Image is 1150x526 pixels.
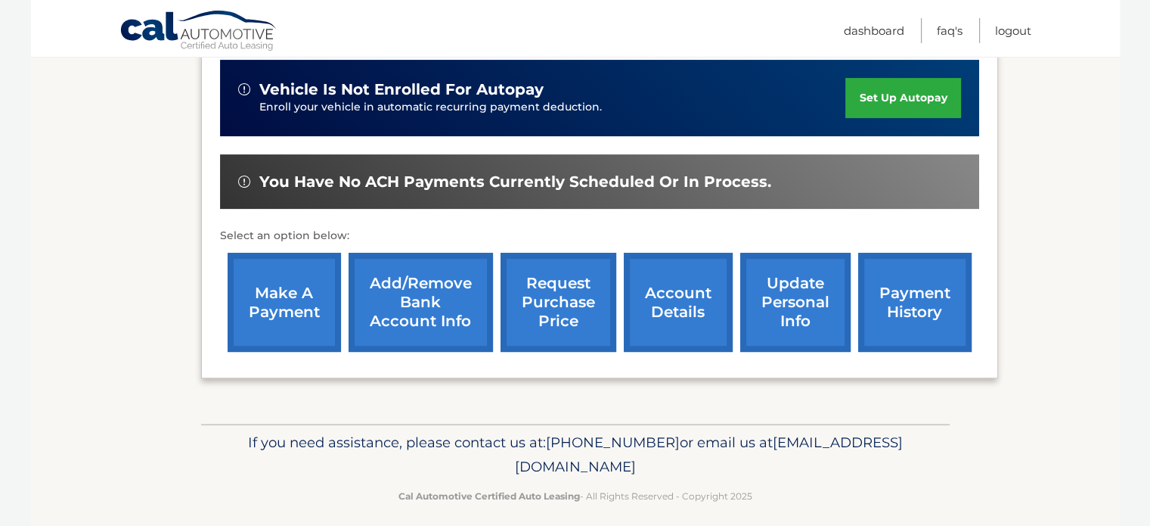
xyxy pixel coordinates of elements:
[515,434,903,475] span: [EMAIL_ADDRESS][DOMAIN_NAME]
[845,78,960,118] a: set up autopay
[119,10,278,54] a: Cal Automotive
[238,83,250,95] img: alert-white.svg
[858,253,972,352] a: payment history
[546,434,680,451] span: [PHONE_NUMBER]
[844,18,904,43] a: Dashboard
[211,431,940,479] p: If you need assistance, please contact us at: or email us at
[220,227,979,245] p: Select an option below:
[259,99,846,116] p: Enroll your vehicle in automatic recurring payment deduction.
[398,490,580,502] strong: Cal Automotive Certified Auto Leasing
[238,176,250,188] img: alert-white.svg
[349,253,493,352] a: Add/Remove bank account info
[228,253,341,352] a: make a payment
[211,488,940,504] p: - All Rights Reserved - Copyright 2025
[995,18,1031,43] a: Logout
[740,253,851,352] a: update personal info
[937,18,962,43] a: FAQ's
[259,173,771,191] span: You have no ACH payments currently scheduled or in process.
[501,253,616,352] a: request purchase price
[624,253,733,352] a: account details
[259,80,544,99] span: vehicle is not enrolled for autopay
